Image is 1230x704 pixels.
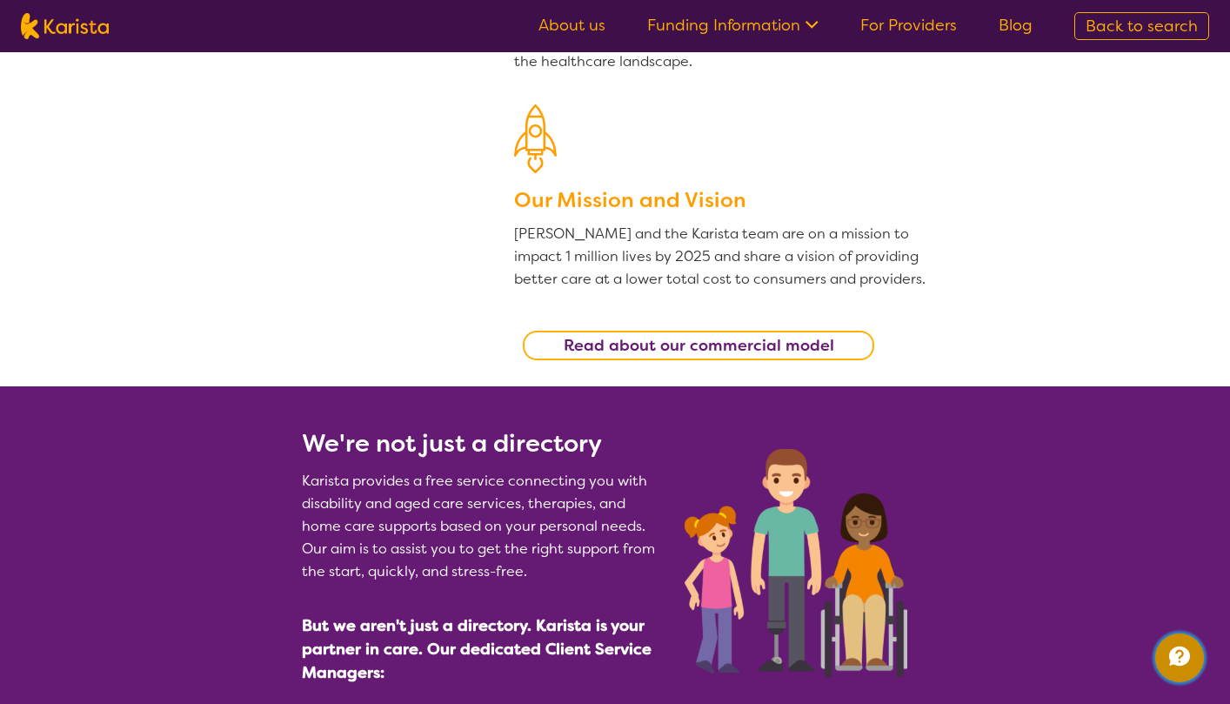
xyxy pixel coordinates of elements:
[1086,16,1198,37] span: Back to search
[302,470,664,583] p: Karista provides a free service connecting you with disability and aged care services, therapies,...
[514,184,928,216] h3: Our Mission and Vision
[860,15,957,36] a: For Providers
[685,449,907,677] img: Participants
[21,13,109,39] img: Karista logo
[999,15,1033,36] a: Blog
[538,15,605,36] a: About us
[514,223,928,291] p: [PERSON_NAME] and the Karista team are on a mission to impact 1 million lives by 2025 and share a...
[1074,12,1209,40] a: Back to search
[302,428,664,459] h2: We're not just a directory
[302,615,652,683] span: But we aren't just a directory. Karista is your partner in care. Our dedicated Client Service Man...
[1155,634,1204,682] button: Channel Menu
[647,15,819,36] a: Funding Information
[514,104,557,173] img: Our Mission
[564,335,834,356] b: Read about our commercial model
